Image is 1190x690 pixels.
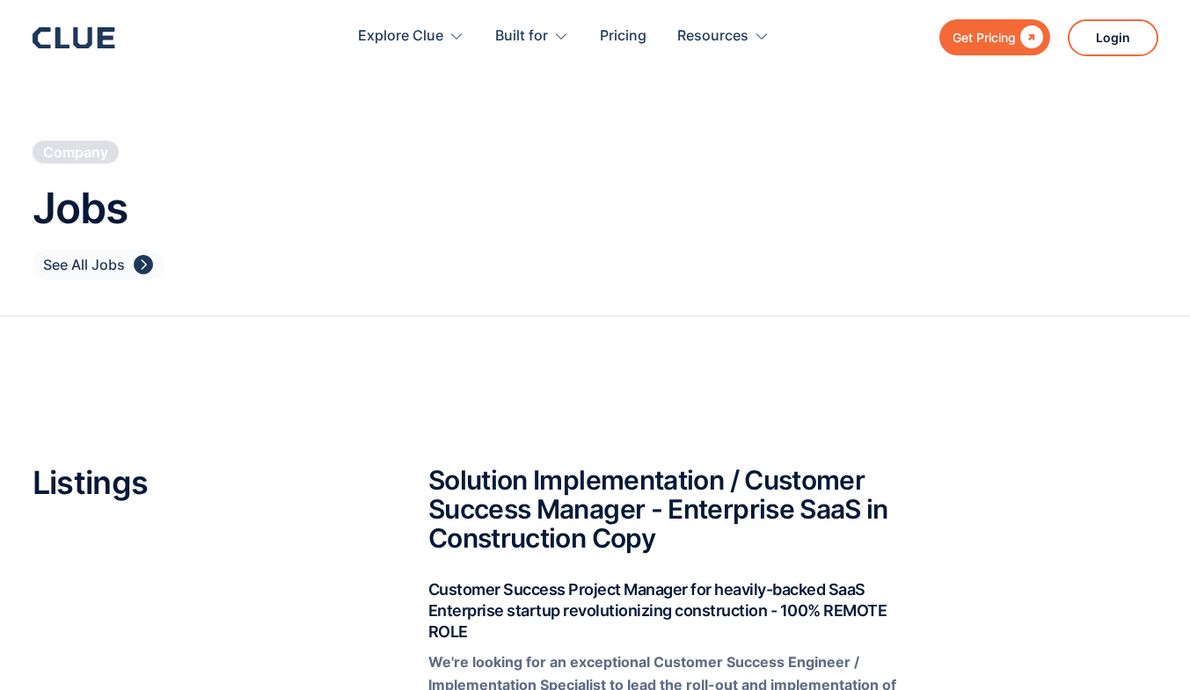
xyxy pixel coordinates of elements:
a: See All Jobs [33,250,164,280]
a: Company [33,141,119,163]
div: Resources [677,9,770,64]
h2: Listings [33,466,376,501]
div: Built for [495,9,548,64]
div: See All Jobs [43,254,125,276]
h4: Customer Success Project Manager for heavily-backed SaaS Enterprise startup revolutionizing const... [428,579,911,643]
a: Login [1068,19,1158,56]
div:  [134,254,153,276]
h2: Solution Implementation / Customer Success Manager - Enterprise SaaS in Construction Copy [428,466,911,553]
div: Get Pricing [953,26,1016,48]
div: Built for [495,9,569,64]
div: Explore Clue [358,9,464,64]
div:  [1016,26,1043,48]
div: Explore Clue [358,9,443,64]
h1: Jobs [33,185,1158,232]
a: Get Pricing [939,19,1050,55]
div: Company [43,142,108,162]
div: Resources [677,9,748,64]
a: Pricing [600,9,646,64]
